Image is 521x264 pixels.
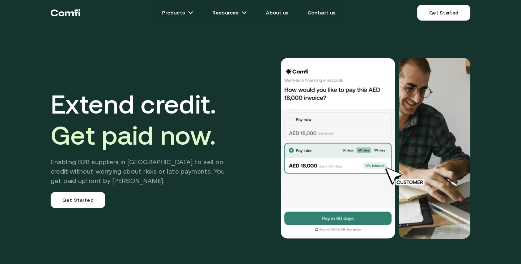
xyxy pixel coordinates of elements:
[51,157,236,186] h2: Enabling B2B suppliers in [GEOGRAPHIC_DATA] to sell on credit without worrying about risks or lat...
[204,5,256,20] a: Resourcesarrow icons
[241,10,247,16] img: arrow icons
[188,10,194,16] img: arrow icons
[51,192,105,208] a: Get Started
[51,89,236,151] h1: Extend credit.
[153,5,202,20] a: Productsarrow icons
[399,58,470,239] img: Would you like to pay this AED 18,000.00 invoice?
[380,166,433,187] img: cursor
[257,5,297,20] a: About us
[417,5,470,21] a: Get Started
[299,5,344,20] a: Contact us
[280,58,396,239] img: Would you like to pay this AED 18,000.00 invoice?
[51,2,80,24] a: Return to the top of the Comfi home page
[51,120,216,150] span: Get paid now.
